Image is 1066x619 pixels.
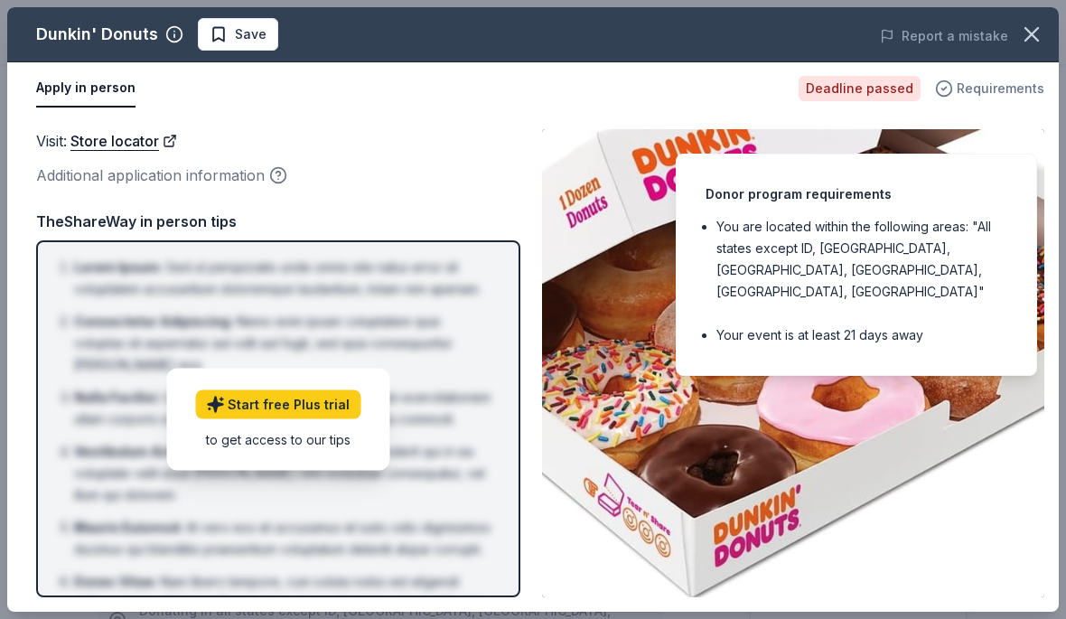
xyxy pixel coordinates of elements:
li: Nemo enim ipsam voluptatem quia voluptas sit aspernatur aut odit aut fugit, sed quia consequuntur... [74,311,493,376]
li: Quis autem vel eum iure reprehenderit qui in ea voluptate velit esse [PERSON_NAME] nihil molestia... [74,441,493,506]
button: Requirements [935,78,1044,99]
li: Your event is at least 21 days away [716,324,1007,346]
span: Requirements [957,78,1044,99]
li: Nam libero tempore, cum soluta nobis est eligendi optio cumque nihil impedit quo minus id quod ma... [74,571,493,614]
span: Save [235,23,266,45]
div: TheShareWay in person tips [36,210,520,233]
li: Ut enim ad minima veniam, quis nostrum exercitationem ullam corporis suscipit laboriosam, nisi ut... [74,387,493,430]
button: Save [198,18,278,51]
a: Store locator [70,129,177,153]
div: Donor program requirements [706,183,1007,205]
div: Dunkin' Donuts [36,20,158,49]
button: Apply in person [36,70,136,108]
li: You are located within the following areas: "All states except ID, [GEOGRAPHIC_DATA], [GEOGRAPHIC... [716,216,1007,303]
button: Report a mistake [880,25,1008,47]
span: Lorem Ipsum : [74,259,163,275]
span: Vestibulum Ante : [74,444,186,459]
span: Nulla Facilisi : [74,389,160,405]
div: Additional application information [36,164,520,187]
span: Donec Vitae : [74,574,157,589]
li: At vero eos et accusamus et iusto odio dignissimos ducimus qui blanditiis praesentium voluptatum ... [74,517,493,560]
li: Sed ut perspiciatis unde omnis iste natus error sit voluptatem accusantium doloremque laudantium,... [74,257,493,300]
span: Mauris Euismod : [74,520,182,535]
img: Image for Dunkin' Donuts [542,129,1044,597]
div: Deadline passed [799,76,921,101]
a: Start free Plus trial [195,389,360,418]
span: Consectetur Adipiscing : [74,314,233,329]
div: Visit : [36,129,520,153]
div: to get access to our tips [195,429,360,448]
